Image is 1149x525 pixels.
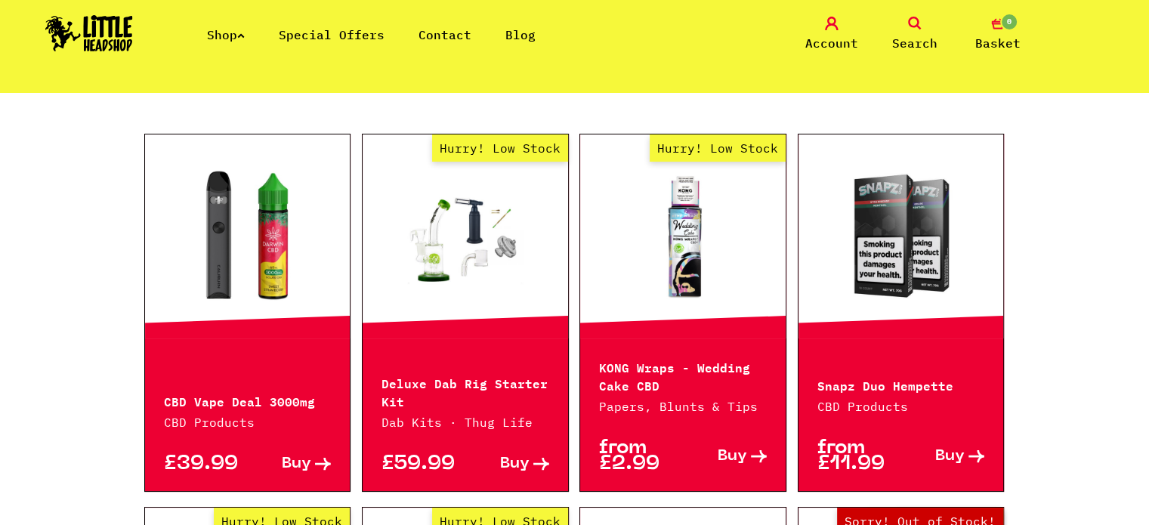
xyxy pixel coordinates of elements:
[892,34,937,52] span: Search
[935,449,965,465] span: Buy
[960,17,1036,52] a: 0 Basket
[381,413,549,431] p: Dab Kits · Thug Life
[500,456,530,472] span: Buy
[650,134,786,162] span: Hurry! Low Stock
[164,391,332,409] p: CBD Vape Deal 3000mg
[877,17,953,52] a: Search
[599,440,683,472] p: from £2.99
[718,449,747,465] span: Buy
[1000,13,1018,31] span: 0
[683,440,767,472] a: Buy
[465,456,549,472] a: Buy
[817,397,985,415] p: CBD Products
[282,456,311,472] span: Buy
[817,375,985,394] p: Snapz Duo Hempette
[599,397,767,415] p: Papers, Blunts & Tips
[817,440,901,472] p: from £11.99
[805,34,858,52] span: Account
[45,15,133,51] img: Little Head Shop Logo
[580,161,786,312] a: Hurry! Low Stock
[381,373,549,409] p: Deluxe Dab Rig Starter Kit
[505,27,536,42] a: Blog
[975,34,1021,52] span: Basket
[381,456,465,472] p: £59.99
[599,357,767,394] p: KONG Wraps - Wedding Cake CBD
[247,456,331,472] a: Buy
[363,161,568,312] a: Hurry! Low Stock
[432,134,568,162] span: Hurry! Low Stock
[164,456,248,472] p: £39.99
[207,27,245,42] a: Shop
[164,413,332,431] p: CBD Products
[901,440,985,472] a: Buy
[419,27,471,42] a: Contact
[279,27,385,42] a: Special Offers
